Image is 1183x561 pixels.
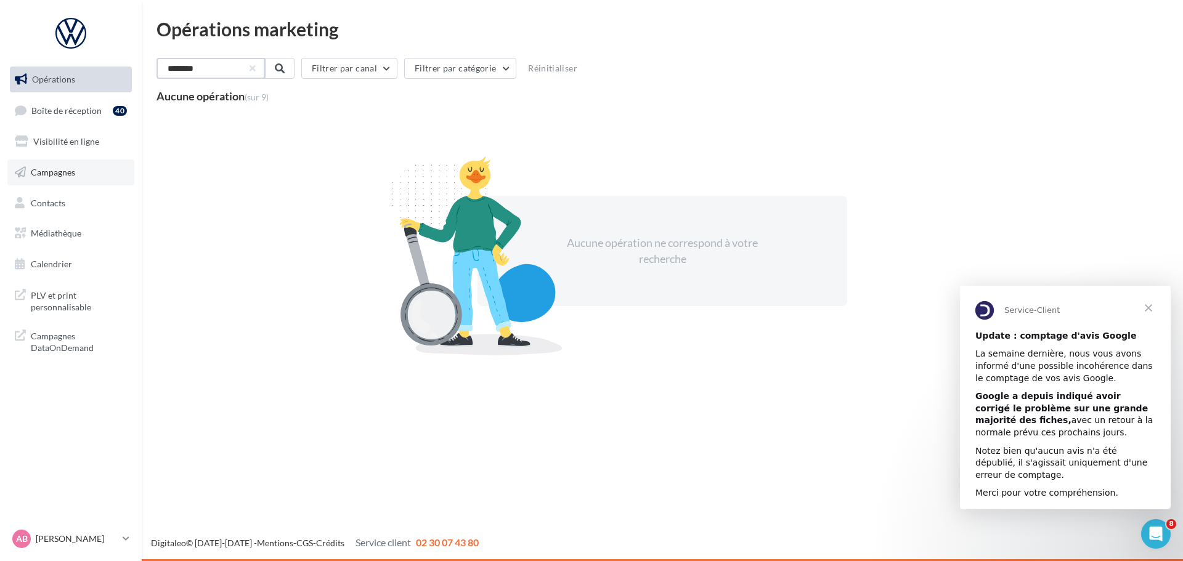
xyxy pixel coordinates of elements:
[32,74,75,84] span: Opérations
[7,282,134,318] a: PLV et print personnalisable
[416,536,479,548] span: 02 30 07 43 80
[1166,519,1176,529] span: 8
[257,538,293,548] a: Mentions
[523,61,582,76] button: Réinitialiser
[157,91,269,102] div: Aucune opération
[1141,519,1171,549] iframe: Intercom live chat
[31,259,72,269] span: Calendrier
[16,533,28,545] span: AB
[157,20,1168,38] div: Opérations marketing
[7,220,134,246] a: Médiathèque
[31,197,65,208] span: Contacts
[31,167,75,177] span: Campagnes
[36,533,118,545] p: [PERSON_NAME]
[33,136,99,147] span: Visibilité en ligne
[7,251,134,277] a: Calendrier
[7,190,134,216] a: Contacts
[7,159,134,185] a: Campagnes
[7,129,134,155] a: Visibilité en ligne
[356,536,411,548] span: Service client
[151,538,186,548] a: Digitaleo
[960,286,1171,509] iframe: Intercom live chat message
[113,106,127,116] div: 40
[7,323,134,359] a: Campagnes DataOnDemand
[316,538,344,548] a: Crédits
[31,287,127,313] span: PLV et print personnalisable
[296,538,313,548] a: CGS
[151,538,479,548] span: © [DATE]-[DATE] - - -
[31,328,127,354] span: Campagnes DataOnDemand
[10,527,132,551] a: AB [PERSON_NAME]
[31,228,81,238] span: Médiathèque
[245,92,269,102] span: (sur 9)
[31,105,102,115] span: Boîte de réception
[7,67,134,92] a: Opérations
[7,97,134,124] a: Boîte de réception40
[404,58,516,79] button: Filtrer par catégorie
[556,235,768,267] div: Aucune opération ne correspond à votre recherche
[301,58,397,79] button: Filtrer par canal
